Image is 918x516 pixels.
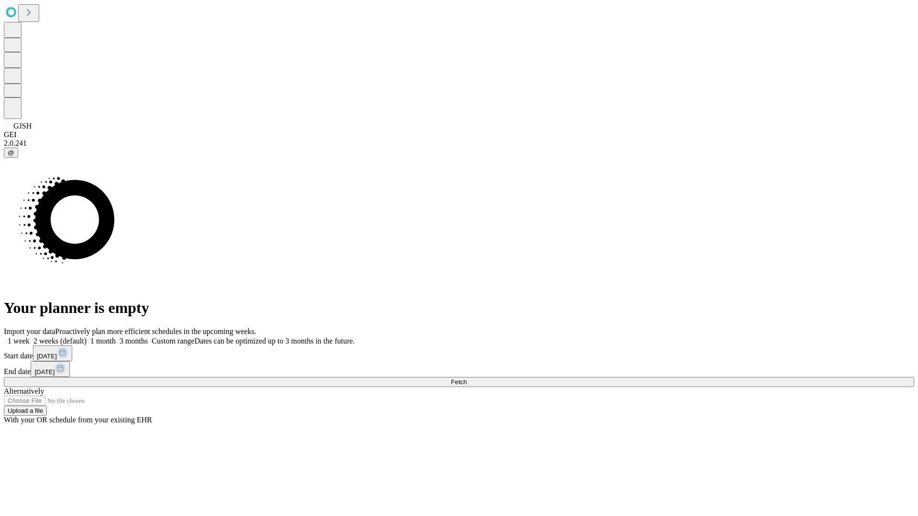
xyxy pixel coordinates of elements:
span: @ [8,149,14,156]
span: With your OR schedule from your existing EHR [4,416,152,424]
button: @ [4,148,18,158]
div: Start date [4,345,914,361]
div: End date [4,361,914,377]
div: 2.0.241 [4,139,914,148]
button: Fetch [4,377,914,387]
span: Custom range [152,337,194,345]
span: 2 weeks (default) [33,337,87,345]
span: GJSH [13,122,32,130]
span: [DATE] [34,368,55,376]
h1: Your planner is empty [4,299,914,317]
span: Import your data [4,327,55,335]
button: [DATE] [31,361,70,377]
button: Upload a file [4,406,47,416]
div: GEI [4,130,914,139]
span: [DATE] [37,353,57,360]
button: [DATE] [33,345,72,361]
span: 3 months [120,337,148,345]
span: 1 week [8,337,30,345]
span: Dates can be optimized up to 3 months in the future. [195,337,355,345]
span: Alternatively [4,387,44,395]
span: Proactively plan more efficient schedules in the upcoming weeks. [55,327,256,335]
span: Fetch [451,378,467,386]
span: 1 month [90,337,116,345]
